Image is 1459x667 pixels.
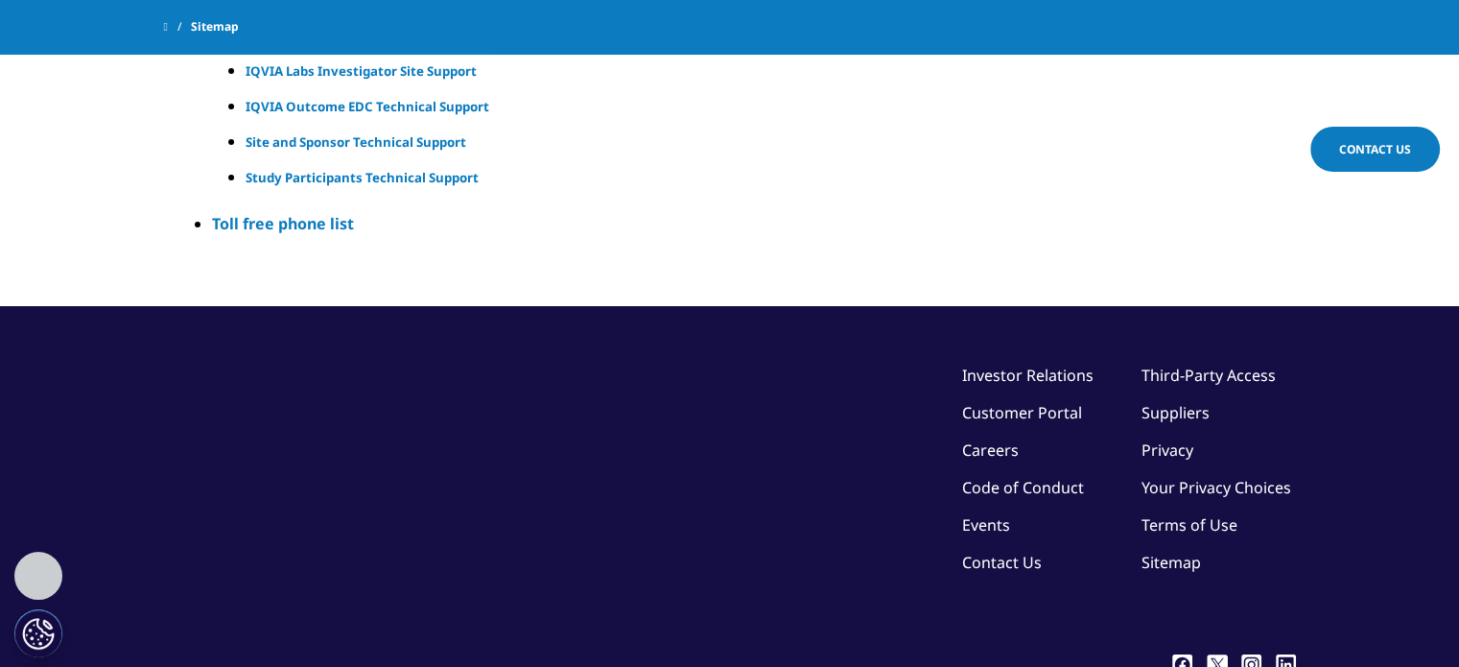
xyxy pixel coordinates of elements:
[1339,141,1411,157] span: Contact Us
[962,402,1082,423] a: Customer Portal
[14,609,62,657] button: Cookies Settings
[1141,477,1296,498] a: Your Privacy Choices
[246,95,1253,118] a: IQVIA Outcome EDC Technical Support
[191,10,239,44] span: Sitemap
[962,440,1019,461] a: Careers
[962,365,1094,386] a: Investor Relations
[246,60,1253,83] a: IQVIA Labs Investigator Site Support
[1141,440,1193,461] a: Privacy
[1310,127,1440,172] a: Contact Us
[962,514,1010,536] a: Events
[246,131,1253,154] a: Site and Sponsor Technical Support
[962,552,1042,573] a: Contact Us
[1141,365,1276,386] a: Third-Party Access
[1141,552,1201,573] a: Sitemap
[212,212,1267,235] a: Toll free phone list
[246,166,1253,189] a: Study Participants Technical Support
[1141,514,1237,536] a: Terms of Use
[962,477,1084,498] a: Code of Conduct
[1141,402,1210,423] a: Suppliers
